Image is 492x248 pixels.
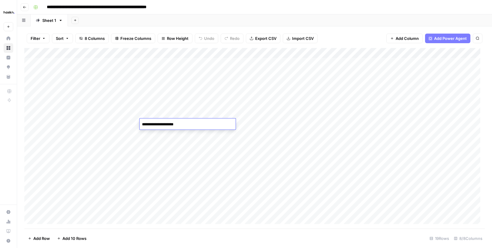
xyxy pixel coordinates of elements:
[167,35,189,41] span: Row Height
[4,226,13,236] a: Learning Hub
[221,34,243,43] button: Redo
[4,5,13,20] button: Workspace: Haskn
[27,34,50,43] button: Filter
[283,34,318,43] button: Import CSV
[4,62,13,72] a: Opportunities
[4,34,13,43] a: Home
[204,35,214,41] span: Undo
[4,72,13,82] a: Your Data
[4,53,13,62] a: Insights
[292,35,314,41] span: Import CSV
[4,217,13,226] a: Usage
[120,35,151,41] span: Freeze Columns
[4,207,13,217] a: Settings
[75,34,109,43] button: 8 Columns
[4,7,14,18] img: Haskn Logo
[52,34,73,43] button: Sort
[31,35,40,41] span: Filter
[425,34,470,43] button: Add Power Agent
[42,17,56,23] div: Sheet 1
[4,43,13,53] a: Browse
[111,34,155,43] button: Freeze Columns
[195,34,218,43] button: Undo
[386,34,423,43] button: Add Column
[53,234,90,243] button: Add 10 Rows
[4,236,13,246] button: Help + Support
[33,235,50,241] span: Add Row
[451,234,485,243] div: 8/8 Columns
[158,34,192,43] button: Row Height
[246,34,280,43] button: Export CSV
[255,35,276,41] span: Export CSV
[62,235,86,241] span: Add 10 Rows
[230,35,240,41] span: Redo
[31,14,68,26] a: Sheet 1
[434,35,467,41] span: Add Power Agent
[85,35,105,41] span: 8 Columns
[56,35,64,41] span: Sort
[396,35,419,41] span: Add Column
[24,234,53,243] button: Add Row
[427,234,451,243] div: 19 Rows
